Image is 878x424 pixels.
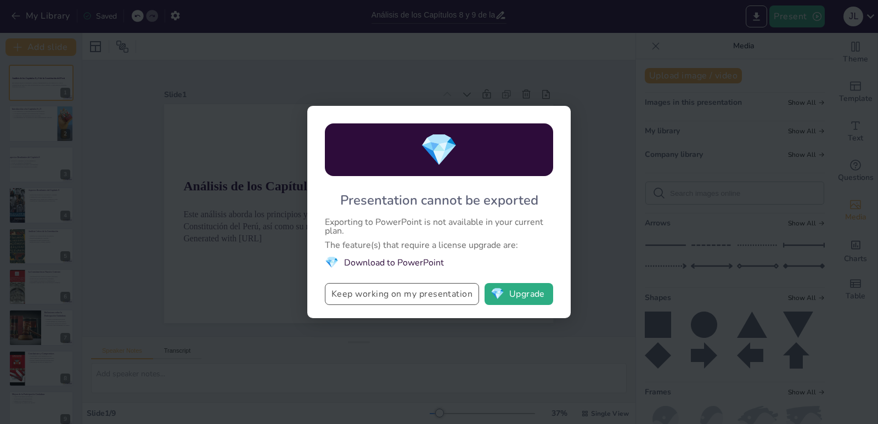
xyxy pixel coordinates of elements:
div: Presentation cannot be exported [340,191,538,209]
li: Download to PowerPoint [325,255,553,270]
button: diamondUpgrade [485,283,553,305]
span: diamond [325,255,339,270]
div: The feature(s) that require a license upgrade are: [325,241,553,250]
span: diamond [420,129,458,171]
button: Keep working on my presentation [325,283,479,305]
div: Exporting to PowerPoint is not available in your current plan. [325,218,553,235]
span: diamond [491,289,504,299]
